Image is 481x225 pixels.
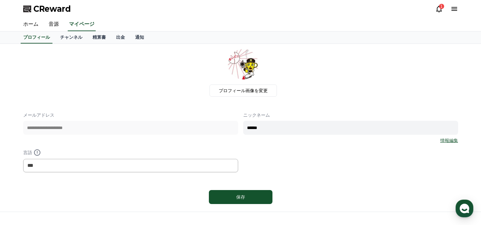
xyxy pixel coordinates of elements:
a: マイページ [68,18,96,31]
a: 1 [435,5,443,13]
p: ニックネーム [243,112,458,118]
label: プロフィール画像を変更 [210,85,277,97]
a: CReward [23,4,71,14]
a: 精算書 [87,31,111,44]
a: 情報編集 [440,137,458,144]
a: チャンネル [55,31,87,44]
div: 1 [439,4,444,9]
a: 音源 [44,18,64,31]
span: CReward [33,4,71,14]
button: 保存 [209,190,272,204]
p: メールアドレス [23,112,238,118]
div: 保存 [222,194,260,200]
a: 通知 [130,31,149,44]
a: ホーム [18,18,44,31]
p: 言語 [23,149,238,156]
a: 出金 [111,31,130,44]
a: プロフィール [21,31,52,44]
img: profile_image [228,49,258,79]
